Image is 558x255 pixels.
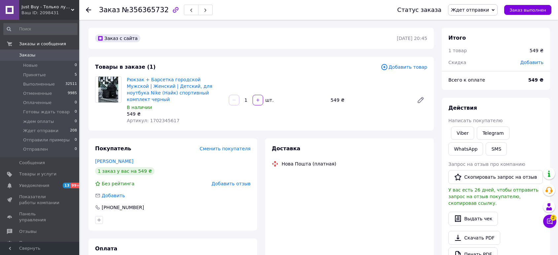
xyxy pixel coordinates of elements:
[23,81,55,87] span: Выполненные
[75,72,77,78] span: 5
[19,52,35,58] span: Заказы
[448,105,477,111] span: Действия
[397,7,441,13] div: Статус заказа
[520,60,543,65] span: Добавить
[509,8,546,13] span: Заказ выполнен
[477,127,509,140] a: Telegram
[451,7,489,13] span: Ждет отправки
[75,119,77,125] span: 0
[397,36,427,41] time: [DATE] 20:45
[19,194,61,206] span: Показатели работы компании
[3,23,78,35] input: Поиск
[200,146,251,151] span: Сменить покупателя
[448,35,466,41] span: Итого
[95,245,117,252] span: Оплата
[99,6,120,14] span: Заказ
[127,118,180,123] span: Артикул: 1702345617
[75,109,77,115] span: 0
[448,77,485,83] span: Всего к оплате
[122,6,169,14] span: №356365732
[98,77,119,102] img: Рюкзак + Барсетка городской Мужской | Женский | Детский, для ноутбука Nike (Найк) спортивный комп...
[448,170,543,184] button: Скопировать запрос на отзыв
[19,41,66,47] span: Заказы и сообщения
[95,34,140,42] div: Заказ с сайта
[127,77,212,102] a: Рюкзак + Барсетка городской Мужской | Женский | Детский, для ноутбука Nike (Найк) спортивный комп...
[451,127,474,140] a: Viber
[95,159,133,164] a: [PERSON_NAME]
[528,77,543,83] b: 549 ₴
[23,100,52,106] span: Оплаченные
[86,7,91,13] div: Вернуться назад
[95,64,156,70] span: Товары в заказе (1)
[65,81,77,87] span: 32511
[414,93,427,107] a: Редактировать
[95,145,131,152] span: Покупатель
[19,171,56,177] span: Товары и услуги
[264,97,274,103] div: шт.
[23,128,58,134] span: Ждет отправки
[21,4,71,10] span: Just Buy - Только лучшие товары
[550,214,556,220] span: 2
[543,215,556,228] button: Чат с покупателем2
[75,146,77,152] span: 0
[23,109,70,115] span: Готовы ждать товар
[127,111,224,117] div: 549 ₴
[68,91,77,96] span: 9985
[70,183,81,188] span: 99+
[23,119,54,125] span: ждем оплаты
[23,146,48,152] span: Отправлен
[19,229,37,235] span: Отзывы
[448,48,467,53] span: 1 товар
[75,62,77,68] span: 0
[448,142,483,156] a: WhatsApp
[23,137,70,143] span: Отправили примеры
[448,162,525,167] span: Запрос на отзыв про компанию
[75,137,77,143] span: 0
[21,10,79,16] div: Ваш ID: 2098431
[19,211,61,223] span: Панель управления
[23,91,52,96] span: Отмененные
[504,5,551,15] button: Заказ выполнен
[381,63,427,71] span: Добавить товар
[448,212,498,226] button: Выдать чек
[23,62,38,68] span: Новые
[448,187,539,206] span: У вас есть 26 дней, чтобы отправить запрос на отзыв покупателю, скопировав ссылку.
[101,204,145,211] div: [PHONE_NUMBER]
[328,95,411,105] div: 549 ₴
[19,183,49,189] span: Уведомления
[19,160,45,166] span: Сообщения
[95,167,155,175] div: 1 заказ у вас на 549 ₴
[63,183,70,188] span: 13
[23,72,46,78] span: Принятые
[486,142,507,156] button: SMS
[212,181,251,186] span: Добавить отзыв
[70,128,77,134] span: 208
[448,60,466,65] span: Скидка
[127,105,152,110] span: В наличии
[448,231,500,245] a: Скачать PDF
[272,145,300,152] span: Доставка
[530,47,543,54] div: 549 ₴
[102,181,134,186] span: Без рейтинга
[75,100,77,106] span: 0
[280,161,338,167] div: Нова Пошта (платная)
[102,193,125,198] span: Добавить
[19,240,46,246] span: Покупатели
[448,118,503,123] span: Написать покупателю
